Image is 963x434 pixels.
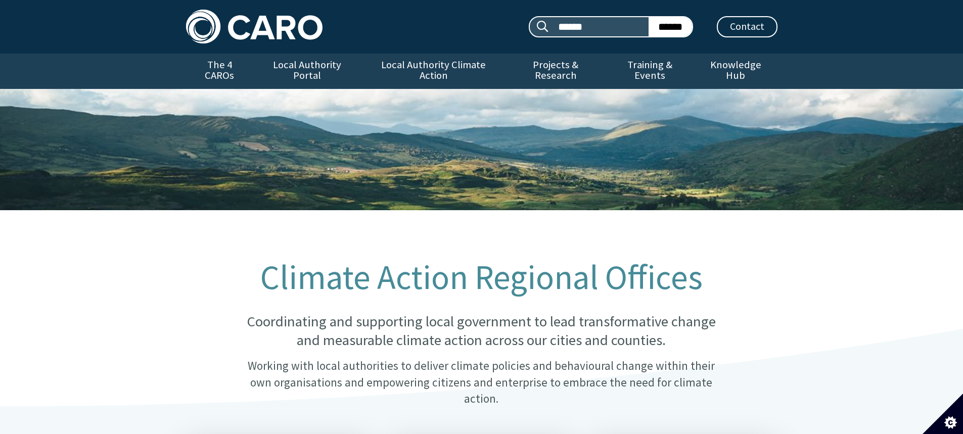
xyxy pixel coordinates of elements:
[694,54,777,89] a: Knowledge Hub
[717,16,777,37] a: Contact
[236,259,726,296] h1: Climate Action Regional Offices
[506,54,606,89] a: Projects & Research
[923,394,963,434] button: Set cookie preferences
[186,54,253,89] a: The 4 CAROs
[236,312,726,350] p: Coordinating and supporting local government to lead transformative change and measurable climate...
[186,10,323,43] img: Caro logo
[236,358,726,407] p: Working with local authorities to deliver climate policies and behavioural change within their ow...
[606,54,694,89] a: Training & Events
[253,54,361,89] a: Local Authority Portal
[361,54,506,89] a: Local Authority Climate Action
